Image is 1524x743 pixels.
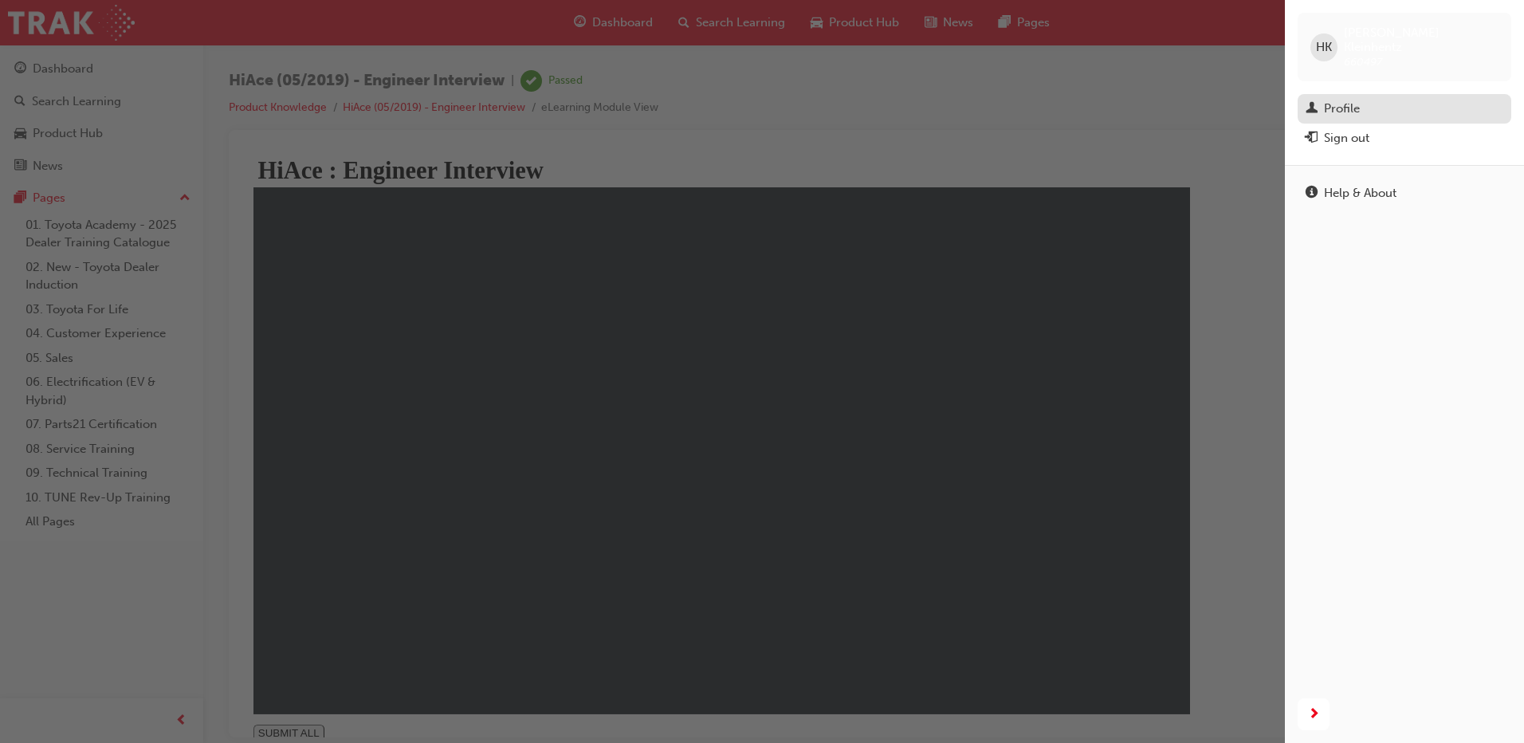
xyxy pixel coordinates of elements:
[1306,132,1318,146] span: exit-icon
[1316,38,1332,57] span: HK
[1344,55,1382,69] span: 660497
[1298,94,1511,124] a: Profile
[1344,26,1498,54] span: [PERSON_NAME] Kleinhentz
[1308,705,1320,725] span: next-icon
[1324,184,1396,202] div: Help & About
[1306,187,1318,201] span: info-icon
[1324,100,1360,118] div: Profile
[1324,129,1369,147] div: Sign out
[1298,124,1511,153] button: Sign out
[1298,179,1511,208] a: Help & About
[1306,102,1318,116] span: man-icon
